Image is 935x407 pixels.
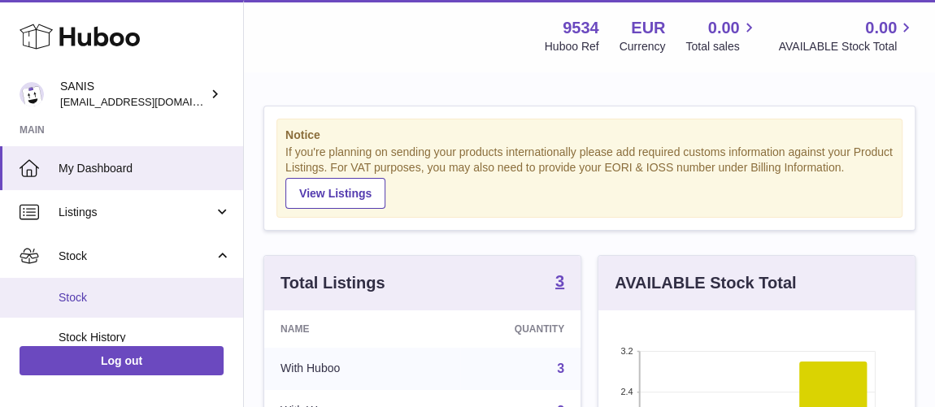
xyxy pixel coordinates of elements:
[620,346,633,356] text: 3.2
[685,17,758,54] a: 0.00 Total sales
[778,39,915,54] span: AVAILABLE Stock Total
[20,82,44,106] img: internalAdmin-9534@internal.huboo.com
[685,39,758,54] span: Total sales
[280,272,385,294] h3: Total Listings
[59,290,231,305] span: Stock
[778,17,915,54] a: 0.00 AVAILABLE Stock Total
[20,346,224,375] a: Log out
[59,161,231,176] span: My Dashboard
[865,17,897,39] span: 0.00
[631,17,665,39] strong: EUR
[557,362,564,375] a: 3
[615,272,796,294] h3: AVAILABLE Stock Total
[59,330,231,345] span: Stock History
[460,310,581,348] th: Quantity
[264,310,460,348] th: Name
[555,273,564,292] a: 3
[264,348,460,390] td: With Huboo
[555,273,564,289] strong: 3
[545,39,599,54] div: Huboo Ref
[708,17,740,39] span: 0.00
[60,79,207,110] div: SANIS
[59,249,214,264] span: Stock
[563,17,599,39] strong: 9534
[620,387,633,396] text: 2.4
[60,95,239,108] span: [EMAIL_ADDRESS][DOMAIN_NAME]
[285,128,894,143] strong: Notice
[59,205,214,220] span: Listings
[620,39,666,54] div: Currency
[285,145,894,208] div: If you're planning on sending your products internationally please add required customs informati...
[285,178,385,209] a: View Listings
